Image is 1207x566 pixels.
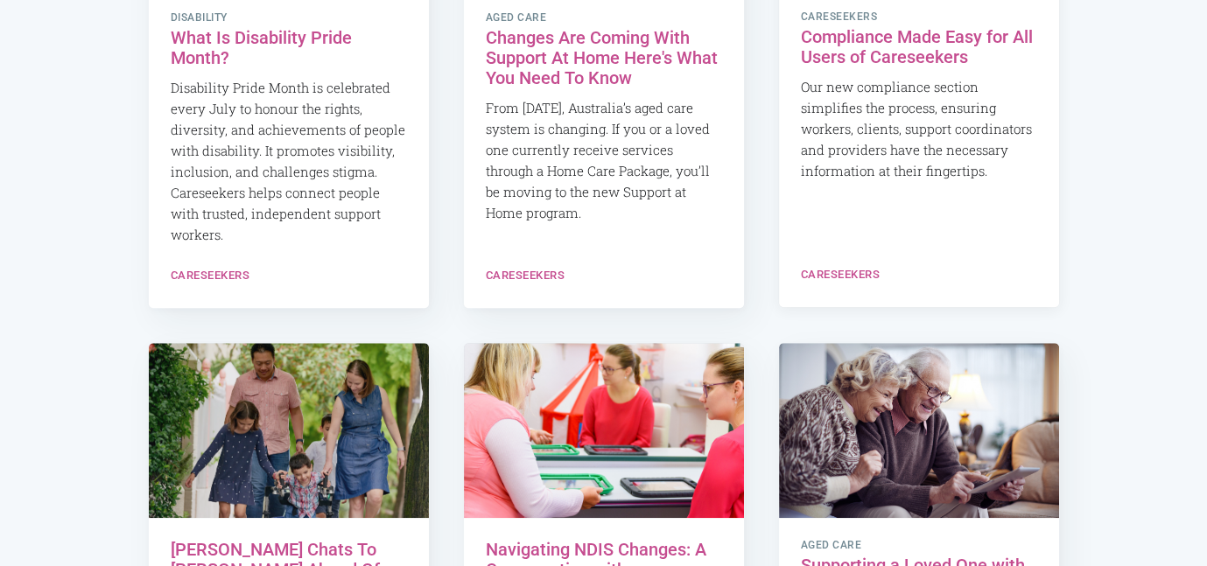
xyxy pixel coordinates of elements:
[801,540,1037,552] span: Aged Care
[171,12,407,24] span: Disability
[171,77,407,245] p: Disability Pride Month is celebrated every July to honour the rights, diversity, and achievements...
[486,269,565,282] a: Careseekers
[171,28,407,68] h2: What Is Disability Pride Month?
[486,12,722,24] span: Aged Care
[801,27,1037,67] h2: Compliance Made Easy for All Users of Careseekers
[801,76,1037,181] p: Our new compliance section simplifies the process, ensuring workers, clients, support coordinator...
[171,269,250,282] a: Careseekers
[486,28,722,88] h2: Changes Are Coming With Support At Home Here's What You Need To Know
[801,268,881,281] a: Careseekers
[486,97,722,223] p: From [DATE], Australia’s aged care system is changing. If you or a loved one currently receive se...
[801,11,1037,24] span: careseekers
